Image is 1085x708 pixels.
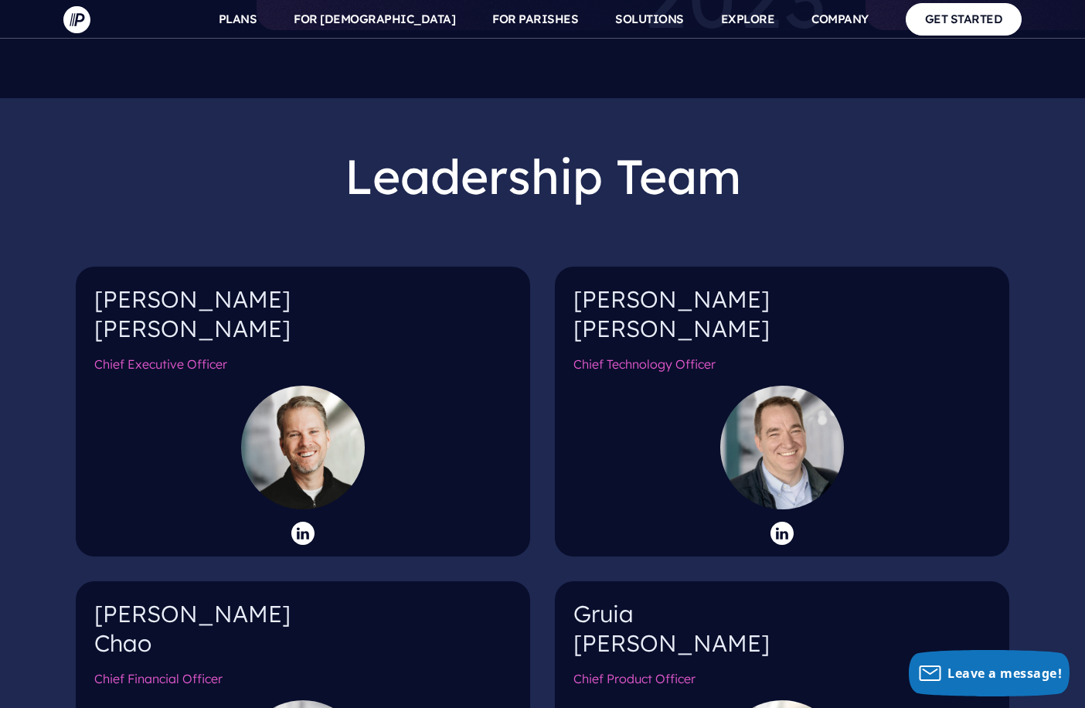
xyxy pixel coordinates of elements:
[94,600,512,670] h4: [PERSON_NAME] Chao
[573,670,991,699] h6: Chief Product Officer
[573,600,991,670] h4: Gruia [PERSON_NAME]
[94,285,512,356] h4: [PERSON_NAME] [PERSON_NAME]
[94,670,512,699] h6: Chief Financial Officer
[76,135,1009,217] h2: Leadership Team
[573,285,991,356] h4: [PERSON_NAME] [PERSON_NAME]
[947,665,1062,682] span: Leave a message!
[94,356,512,385] h6: Chief Executive Officer
[573,356,991,385] h6: Chief Technology Officer
[909,650,1070,696] button: Leave a message!
[906,3,1022,35] a: GET STARTED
